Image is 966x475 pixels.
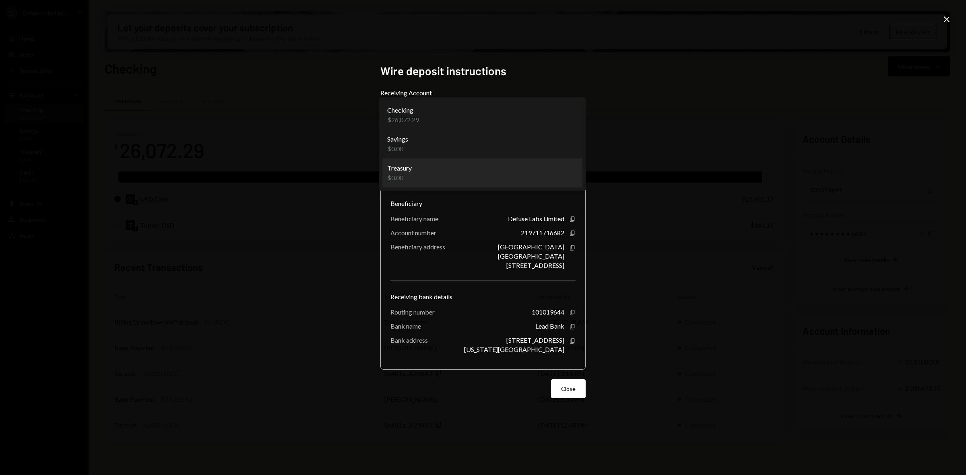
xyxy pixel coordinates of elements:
div: $26,072.29 [387,115,419,125]
div: 219711716682 [521,229,564,236]
label: Receiving Account [380,88,586,98]
h2: Wire deposit instructions [380,63,586,79]
div: [GEOGRAPHIC_DATA] [498,252,564,260]
div: Account number [390,229,436,236]
div: $0.00 [387,173,412,183]
div: Beneficiary address [390,243,445,251]
div: Beneficiary [390,199,576,208]
div: Savings [387,134,408,144]
div: Beneficiary name [390,215,438,222]
div: Lead Bank [535,322,564,330]
div: Bank address [390,336,428,344]
div: Treasury [387,163,412,173]
div: Checking [387,105,419,115]
div: [STREET_ADDRESS] [506,261,564,269]
div: Bank name [390,322,421,330]
div: Receiving bank details [390,292,576,302]
div: 101019644 [532,308,564,316]
div: Routing number [390,308,435,316]
div: [STREET_ADDRESS] [506,336,564,344]
div: Defuse Labs Limited [508,215,564,222]
div: [US_STATE][GEOGRAPHIC_DATA] [464,345,564,353]
button: Close [551,379,586,398]
div: [GEOGRAPHIC_DATA] [498,243,564,251]
div: $0.00 [387,144,408,154]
